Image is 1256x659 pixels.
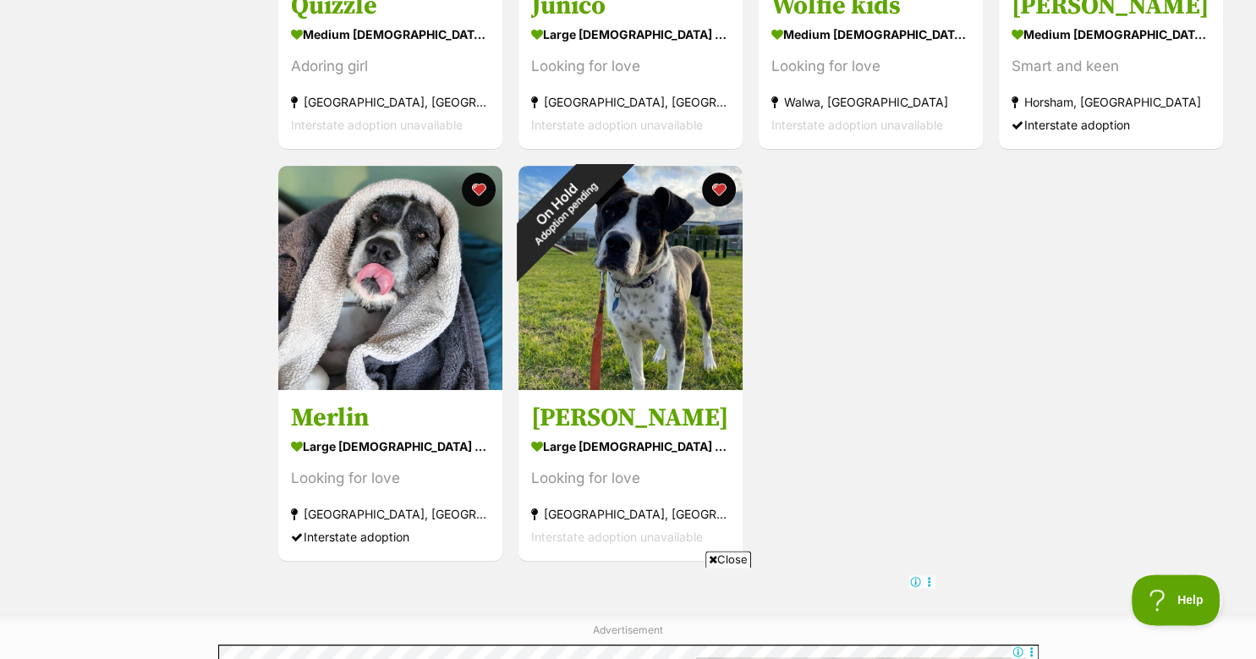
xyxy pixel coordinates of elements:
[321,574,936,651] iframe: Advertisement
[291,402,490,434] h3: Merlin
[771,118,943,133] span: Interstate adoption unavailable
[532,179,600,247] span: Adoption pending
[486,134,634,282] div: On Hold
[1012,114,1210,137] div: Interstate adoption
[1132,574,1222,625] iframe: Help Scout Beacon - Open
[531,118,703,133] span: Interstate adoption unavailable
[291,502,490,525] div: [GEOGRAPHIC_DATA], [GEOGRAPHIC_DATA]
[291,434,490,459] div: large [DEMOGRAPHIC_DATA] Dog
[291,23,490,47] div: medium [DEMOGRAPHIC_DATA] Dog
[291,467,490,490] div: Looking for love
[278,389,502,561] a: Merlin large [DEMOGRAPHIC_DATA] Dog Looking for love [GEOGRAPHIC_DATA], [GEOGRAPHIC_DATA] Interst...
[531,23,730,47] div: large [DEMOGRAPHIC_DATA] Dog
[291,91,490,114] div: [GEOGRAPHIC_DATA], [GEOGRAPHIC_DATA]
[1012,91,1210,114] div: Horsham, [GEOGRAPHIC_DATA]
[462,173,496,206] button: favourite
[1012,56,1210,79] div: Smart and keen
[531,91,730,114] div: [GEOGRAPHIC_DATA], [GEOGRAPHIC_DATA]
[291,525,490,548] div: Interstate adoption
[531,467,730,490] div: Looking for love
[771,23,970,47] div: medium [DEMOGRAPHIC_DATA] Dog
[531,502,730,525] div: [GEOGRAPHIC_DATA], [GEOGRAPHIC_DATA]
[531,56,730,79] div: Looking for love
[291,56,490,79] div: Adoring girl
[771,56,970,79] div: Looking for love
[531,402,730,434] h3: [PERSON_NAME]
[278,166,502,390] img: Merlin
[291,118,463,133] span: Interstate adoption unavailable
[531,434,730,459] div: large [DEMOGRAPHIC_DATA] Dog
[518,376,743,393] a: On HoldAdoption pending
[531,530,703,544] span: Interstate adoption unavailable
[518,166,743,390] img: Lou
[702,173,736,206] button: favourite
[518,389,743,561] a: [PERSON_NAME] large [DEMOGRAPHIC_DATA] Dog Looking for love [GEOGRAPHIC_DATA], [GEOGRAPHIC_DATA] ...
[705,551,751,568] span: Close
[771,91,970,114] div: Walwa, [GEOGRAPHIC_DATA]
[1012,23,1210,47] div: medium [DEMOGRAPHIC_DATA] Dog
